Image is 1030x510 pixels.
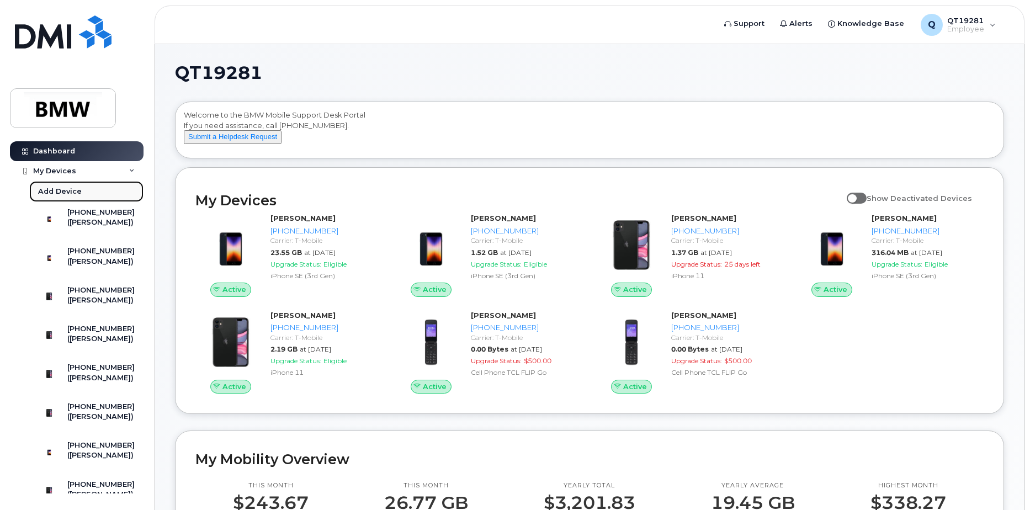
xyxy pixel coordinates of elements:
[270,226,378,236] div: [PHONE_NUMBER]
[872,226,979,236] div: [PHONE_NUMBER]
[222,381,246,392] span: Active
[711,345,742,353] span: at [DATE]
[270,322,378,333] div: [PHONE_NUMBER]
[184,130,282,144] button: Submit a Helpdesk Request
[671,271,779,280] div: iPhone 11
[396,213,583,297] a: Active[PERSON_NAME][PHONE_NUMBER]Carrier: T-Mobile1.52 GBat [DATE]Upgrade Status:EligibleiPhone S...
[596,213,783,297] a: Active[PERSON_NAME][PHONE_NUMBER]Carrier: T-Mobile1.37 GBat [DATE]Upgrade Status:25 days leftiPho...
[500,248,532,257] span: at [DATE]
[605,316,658,369] img: TCL-FLIP-Go-Midnight-Blue-frontimage.png
[423,284,447,295] span: Active
[824,284,847,295] span: Active
[270,345,298,353] span: 2.19 GB
[711,481,795,490] p: Yearly average
[671,322,779,333] div: [PHONE_NUMBER]
[872,214,937,222] strong: [PERSON_NAME]
[797,213,984,297] a: Active[PERSON_NAME][PHONE_NUMBER]Carrier: T-Mobile316.04 MBat [DATE]Upgrade Status:EligibleiPhone...
[270,357,321,365] span: Upgrade Status:
[270,311,336,320] strong: [PERSON_NAME]
[671,226,779,236] div: [PHONE_NUMBER]
[724,260,761,268] span: 25 days left
[184,132,282,141] a: Submit a Helpdesk Request
[270,214,336,222] strong: [PERSON_NAME]
[511,345,542,353] span: at [DATE]
[233,481,309,490] p: This month
[195,310,383,394] a: Active[PERSON_NAME][PHONE_NUMBER]Carrier: T-Mobile2.19 GBat [DATE]Upgrade Status:EligibleiPhone 11
[867,194,972,203] span: Show Deactivated Devices
[911,248,942,257] span: at [DATE]
[623,381,647,392] span: Active
[195,213,383,297] a: Active[PERSON_NAME][PHONE_NUMBER]Carrier: T-Mobile23.55 GBat [DATE]Upgrade Status:EligibleiPhone ...
[700,248,732,257] span: at [DATE]
[471,357,522,365] span: Upgrade Status:
[204,219,257,272] img: image20231002-3703462-1angbar.jpeg
[471,322,578,333] div: [PHONE_NUMBER]
[384,481,468,490] p: This month
[671,236,779,245] div: Carrier: T-Mobile
[671,357,722,365] span: Upgrade Status:
[304,248,336,257] span: at [DATE]
[471,368,578,377] div: Cell Phone TCL FLIP Go
[805,219,858,272] img: image20231002-3703462-1angbar.jpeg
[623,284,647,295] span: Active
[471,226,578,236] div: [PHONE_NUMBER]
[671,333,779,342] div: Carrier: T-Mobile
[175,65,262,81] span: QT19281
[471,236,578,245] div: Carrier: T-Mobile
[195,192,841,209] h2: My Devices
[982,462,1022,502] iframe: Messenger Launcher
[671,311,736,320] strong: [PERSON_NAME]
[396,310,583,394] a: Active[PERSON_NAME][PHONE_NUMBER]Carrier: T-Mobile0.00 Bytesat [DATE]Upgrade Status:$500.00Cell P...
[471,248,498,257] span: 1.52 GB
[270,271,378,280] div: iPhone SE (3rd Gen)
[596,310,783,394] a: Active[PERSON_NAME][PHONE_NUMBER]Carrier: T-Mobile0.00 Bytesat [DATE]Upgrade Status:$500.00Cell P...
[671,345,709,353] span: 0.00 Bytes
[323,260,347,268] span: Eligible
[323,357,347,365] span: Eligible
[872,271,979,280] div: iPhone SE (3rd Gen)
[925,260,948,268] span: Eligible
[671,248,698,257] span: 1.37 GB
[184,110,995,154] div: Welcome to the BMW Mobile Support Desk Portal If you need assistance, call [PHONE_NUMBER].
[405,219,458,272] img: image20231002-3703462-1angbar.jpeg
[300,345,331,353] span: at [DATE]
[405,316,458,369] img: TCL-FLIP-Go-Midnight-Blue-frontimage.png
[423,381,447,392] span: Active
[724,357,752,365] span: $500.00
[270,333,378,342] div: Carrier: T-Mobile
[671,368,779,377] div: Cell Phone TCL FLIP Go
[270,368,378,377] div: iPhone 11
[471,311,536,320] strong: [PERSON_NAME]
[671,214,736,222] strong: [PERSON_NAME]
[872,260,922,268] span: Upgrade Status:
[204,316,257,369] img: iPhone_11.jpg
[524,357,551,365] span: $500.00
[524,260,547,268] span: Eligible
[605,219,658,272] img: iPhone_11.jpg
[872,248,909,257] span: 316.04 MB
[270,260,321,268] span: Upgrade Status:
[671,260,722,268] span: Upgrade Status:
[270,248,302,257] span: 23.55 GB
[270,236,378,245] div: Carrier: T-Mobile
[471,260,522,268] span: Upgrade Status:
[471,333,578,342] div: Carrier: T-Mobile
[870,481,946,490] p: Highest month
[544,481,635,490] p: Yearly total
[471,214,536,222] strong: [PERSON_NAME]
[195,451,984,467] h2: My Mobility Overview
[471,345,508,353] span: 0.00 Bytes
[222,284,246,295] span: Active
[471,271,578,280] div: iPhone SE (3rd Gen)
[847,188,856,196] input: Show Deactivated Devices
[872,236,979,245] div: Carrier: T-Mobile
